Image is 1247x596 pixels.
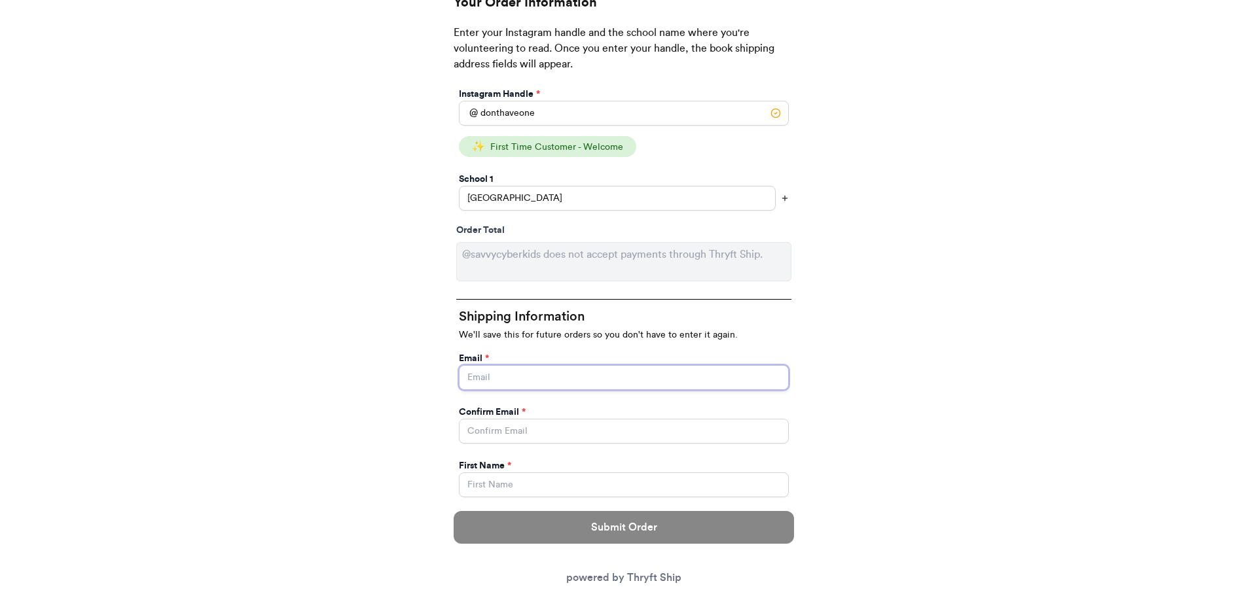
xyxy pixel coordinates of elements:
[459,101,478,126] div: @
[459,307,789,326] h2: Shipping Information
[472,141,485,152] span: ✨
[459,352,489,365] label: Email
[459,406,526,419] label: Confirm Email
[459,472,789,497] input: First Name
[459,419,789,444] input: Confirm Email
[459,328,789,342] p: We'll save this for future orders so you don't have to enter it again.
[459,88,540,101] label: Instagram Handle
[490,143,623,152] span: First Time Customer - Welcome
[454,25,794,85] p: Enter your Instagram handle and the school name where you're volunteering to read. Once you enter...
[459,459,511,472] label: First Name
[456,224,791,237] div: Order Total
[459,186,776,211] input: ex. University of Georgia
[459,173,494,186] label: School 1
[459,365,789,390] input: Email
[454,511,794,544] button: Submit Order
[566,572,681,583] a: powered by Thryft Ship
